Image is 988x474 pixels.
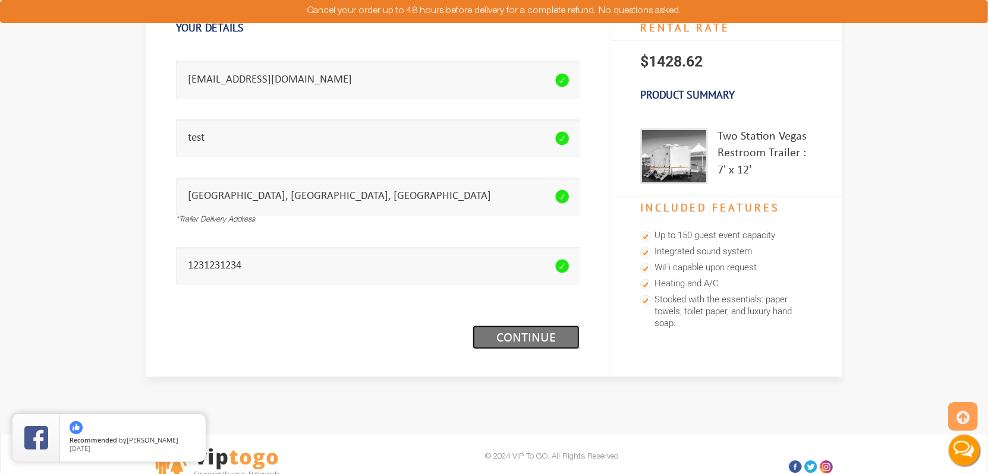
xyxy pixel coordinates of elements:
[611,16,842,41] h4: RENTAL RATE
[70,437,196,445] span: by
[176,247,580,285] input: *Contact Number
[789,460,802,473] a: Facebook
[940,426,988,474] button: Live Chat
[70,421,83,434] img: thumbs up icon
[176,178,580,215] input: *Trailer Delivery Address
[611,196,842,221] h4: Included Features
[640,276,812,292] li: Heating and A/C
[176,215,580,226] div: *Trailer Delivery Address
[820,460,833,473] a: Insta
[176,61,580,99] input: *Email
[24,426,48,450] img: Review Rating
[640,244,812,260] li: Integrated sound system
[70,435,117,444] span: Recommended
[378,449,726,465] p: © 2024 VIP To GO. All Rights Reserved
[473,326,580,349] a: Continue
[611,41,842,83] p: $1428.62
[640,292,812,332] li: Stocked with the essentials: paper towels, toilet paper, and luxury hand soap.
[70,444,90,453] span: [DATE]
[127,435,178,444] span: [PERSON_NAME]
[804,460,817,473] a: Twitter
[611,83,842,108] h3: Product Summary
[176,119,580,157] input: *Contact Name
[718,128,812,184] div: Two Station Vegas Restroom Trailer : 7' x 12'
[640,260,812,276] li: WiFi capable upon request
[176,15,580,40] h1: Your Details
[640,228,812,244] li: Up to 150 guest event capacity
